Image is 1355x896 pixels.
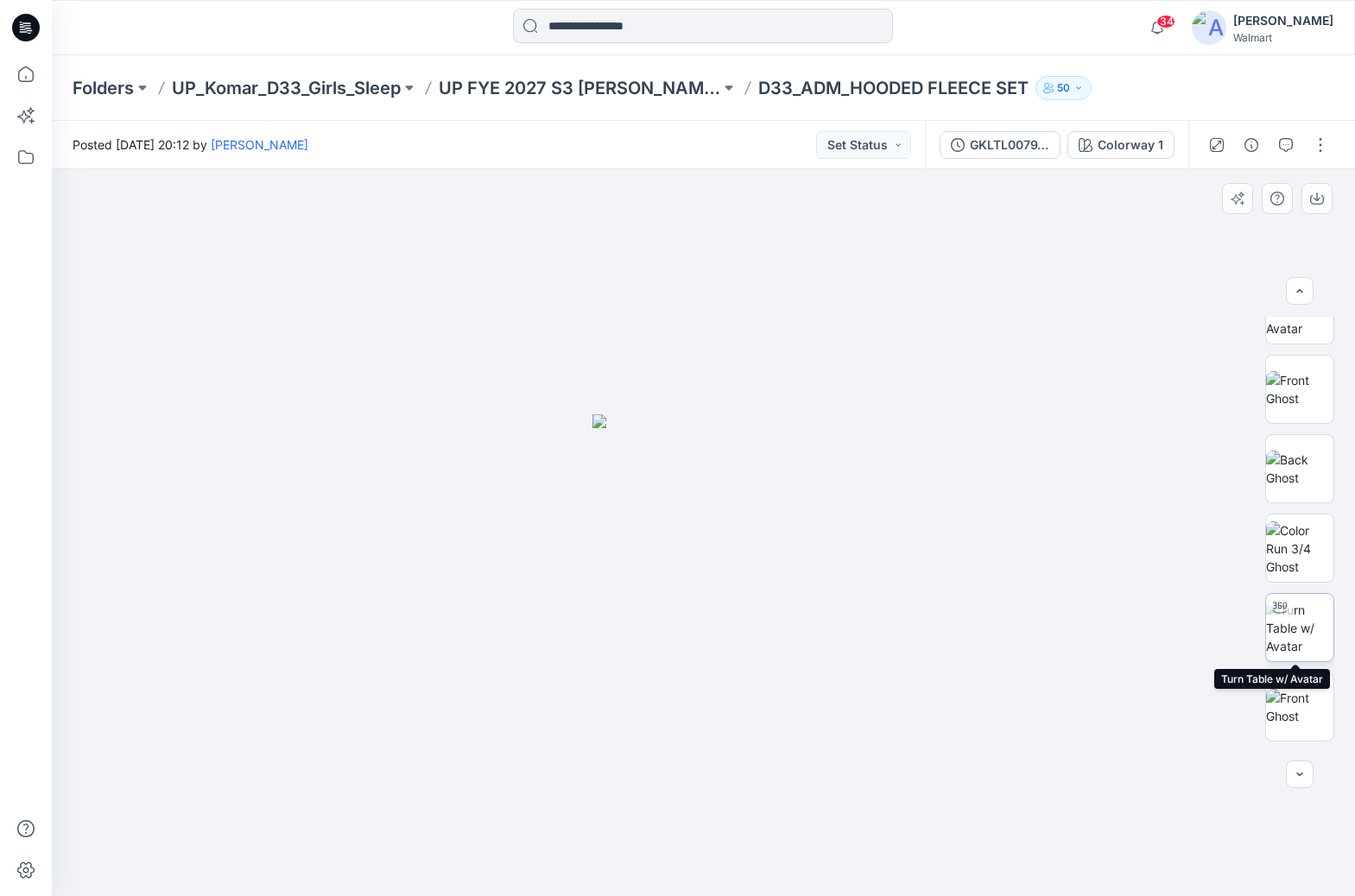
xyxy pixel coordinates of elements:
a: [PERSON_NAME] [211,137,308,152]
a: UP_Komar_D33_Girls_Sleep [172,76,401,100]
div: Walmart [1233,31,1333,44]
img: Front Ghost [1266,689,1333,725]
span: Posted [DATE] 20:12 by [73,136,308,154]
button: 50 [1035,76,1092,100]
div: GKLTL0079_GKLBS0007 [970,136,1049,155]
img: avatar [1192,10,1226,45]
div: [PERSON_NAME] [1233,10,1333,31]
button: GKLTL0079_GKLBS0007 [940,131,1061,159]
img: Turn Table w/ Avatar [1266,601,1333,655]
p: D33_ADM_HOODED FLEECE SET [758,76,1029,100]
img: Back Ghost [1266,451,1333,487]
button: Colorway 1 [1067,131,1175,159]
p: 50 [1057,79,1070,98]
img: Color Run 3/4 Ghost [1266,521,1333,576]
img: Front Ghost [1266,371,1333,407]
button: Details [1238,131,1265,159]
img: eyJhbGciOiJIUzI1NiIsImtpZCI6IjAiLCJzbHQiOiJzZXMiLCJ0eXAiOiJKV1QifQ.eyJkYXRhIjp7InR5cGUiOiJzdG9yYW... [592,414,815,896]
a: Folders [73,76,134,100]
div: Colorway 1 [1098,136,1163,155]
a: UP FYE 2027 S3 [PERSON_NAME] D33 Girls Sleep [439,76,720,100]
span: 34 [1156,15,1175,28]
